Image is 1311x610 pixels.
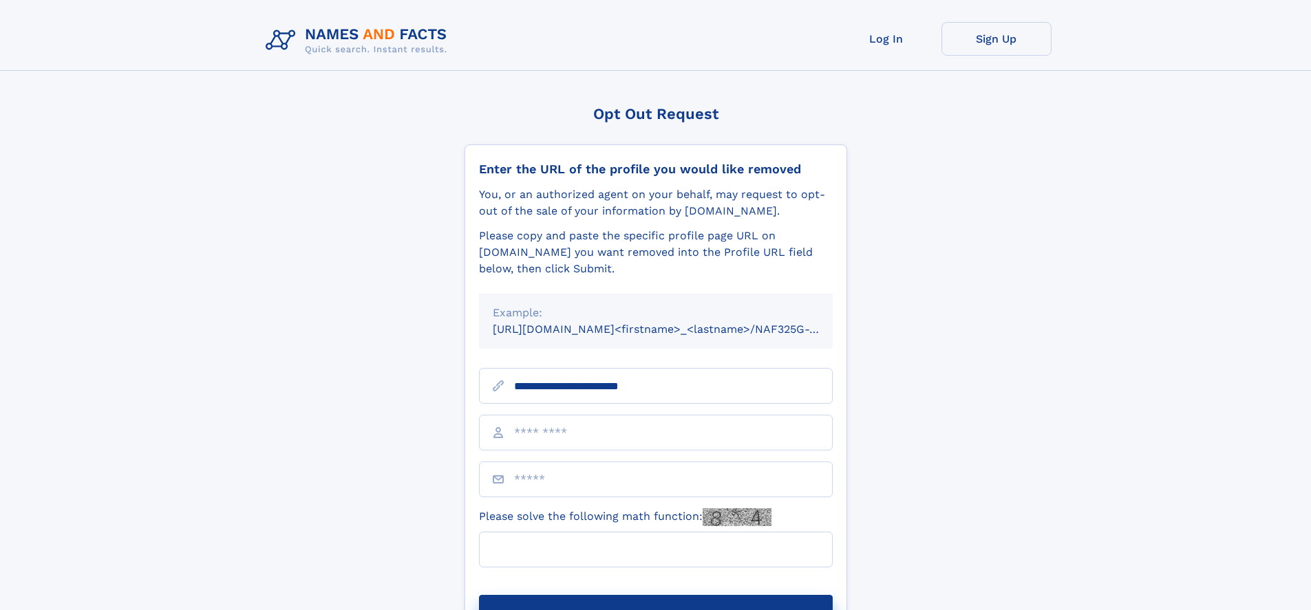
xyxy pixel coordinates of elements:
a: Sign Up [941,22,1052,56]
div: Enter the URL of the profile you would like removed [479,162,833,177]
img: Logo Names and Facts [260,22,458,59]
div: Please copy and paste the specific profile page URL on [DOMAIN_NAME] you want removed into the Pr... [479,228,833,277]
label: Please solve the following math function: [479,508,771,526]
small: [URL][DOMAIN_NAME]<firstname>_<lastname>/NAF325G-xxxxxxxx [493,323,859,336]
a: Log In [831,22,941,56]
div: Opt Out Request [465,105,847,122]
div: You, or an authorized agent on your behalf, may request to opt-out of the sale of your informatio... [479,186,833,219]
div: Example: [493,305,819,321]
